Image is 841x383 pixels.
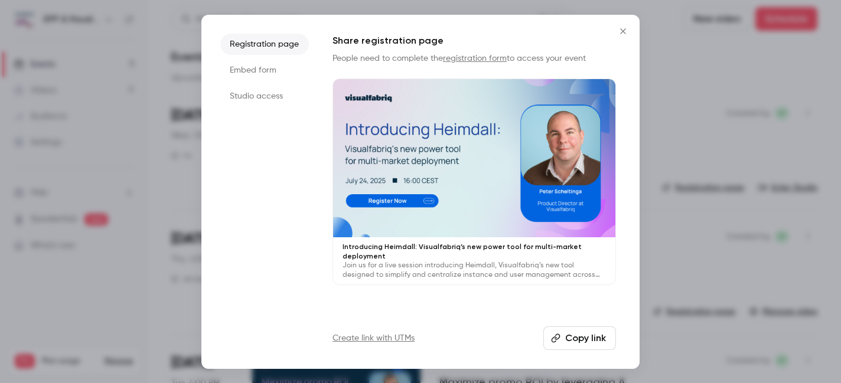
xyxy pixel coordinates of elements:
[333,34,616,48] h1: Share registration page
[220,86,309,107] li: Studio access
[611,19,635,43] button: Close
[220,34,309,55] li: Registration page
[343,242,606,261] p: Introducing Heimdall: Visualfabriq’s new power tool for multi-market deployment
[443,54,507,63] a: registration form
[543,326,616,350] button: Copy link
[333,78,616,286] a: Introducing Heimdall: Visualfabriq’s new power tool for multi-market deploymentJoin us for a live...
[220,60,309,81] li: Embed form
[343,261,606,280] p: Join us for a live session introducing Heimdall, Visualfabriq’s new tool designed to simplify and...
[333,53,616,64] p: People need to complete the to access your event
[333,332,415,344] a: Create link with UTMs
